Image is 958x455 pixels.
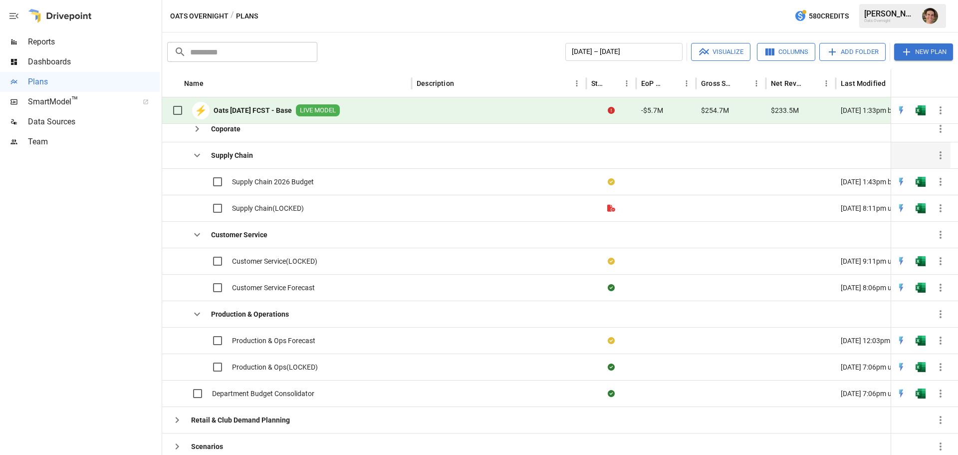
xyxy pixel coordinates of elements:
[296,106,340,115] span: LIVE MODEL
[232,336,315,346] span: Production & Ops Forecast
[916,362,926,372] div: Open in Excel
[896,177,906,187] div: Open in Quick Edit
[608,389,615,399] div: Sync complete
[819,76,833,90] button: Net Revenue column menu
[211,124,240,134] b: Coporate
[916,2,944,30] button: Ryan Zayas
[896,105,906,115] div: Open in Quick Edit
[170,10,229,22] button: Oats Overnight
[937,76,951,90] button: Sort
[231,10,234,22] div: /
[916,389,926,399] img: excel-icon.76473adf.svg
[232,177,314,187] span: Supply Chain 2026 Budget
[28,116,160,128] span: Data Sources
[894,43,953,60] button: New Plan
[916,362,926,372] img: excel-icon.76473adf.svg
[701,105,729,115] span: $254.7M
[896,203,906,213] img: quick-edit-flash.b8aec18c.svg
[922,8,938,24] img: Ryan Zayas
[191,415,290,425] b: Retail & Club Demand Planning
[896,362,906,372] img: quick-edit-flash.b8aec18c.svg
[749,76,763,90] button: Gross Sales column menu
[565,43,683,61] button: [DATE] – [DATE]
[896,336,906,346] div: Open in Quick Edit
[771,105,799,115] span: $233.5M
[916,177,926,187] img: excel-icon.76473adf.svg
[896,256,906,266] div: Open in Quick Edit
[735,76,749,90] button: Sort
[805,76,819,90] button: Sort
[184,79,204,87] div: Name
[790,7,853,25] button: 580Credits
[896,203,906,213] div: Open in Quick Edit
[232,203,304,213] span: Supply Chain(LOCKED)
[28,36,160,48] span: Reports
[608,177,615,187] div: Your plan has changes in Excel that are not reflected in the Drivepoint Data Warehouse, select "S...
[896,256,906,266] img: quick-edit-flash.b8aec18c.svg
[680,76,694,90] button: EoP Cash column menu
[916,256,926,266] div: Open in Excel
[232,362,318,372] span: Production & Ops(LOCKED)
[608,283,615,293] div: Sync complete
[192,102,210,119] div: ⚡
[641,105,663,115] span: -$5.7M
[211,309,289,319] b: Production & Operations
[771,79,804,87] div: Net Revenue
[757,43,815,61] button: Columns
[916,203,926,213] div: Open in Excel
[916,177,926,187] div: Open in Excel
[641,79,665,87] div: EoP Cash
[691,43,750,61] button: Visualize
[896,362,906,372] div: Open in Quick Edit
[591,79,605,87] div: Status
[28,56,160,68] span: Dashboards
[211,230,267,240] b: Customer Service
[916,336,926,346] div: Open in Excel
[916,105,926,115] div: Open in Excel
[608,256,615,266] div: Your plan has changes in Excel that are not reflected in the Drivepoint Data Warehouse, select "S...
[232,283,315,293] span: Customer Service Forecast
[205,76,219,90] button: Sort
[916,283,926,293] div: Open in Excel
[606,76,620,90] button: Sort
[211,150,253,160] b: Supply Chain
[887,76,901,90] button: Sort
[28,76,160,88] span: Plans
[896,283,906,293] img: quick-edit-flash.b8aec18c.svg
[620,76,634,90] button: Status column menu
[607,203,615,213] div: File is not a valid Drivepoint model
[701,79,734,87] div: Gross Sales
[71,94,78,107] span: ™
[28,96,132,108] span: SmartModel
[232,256,317,266] span: Customer Service(LOCKED)
[455,76,469,90] button: Sort
[916,203,926,213] img: excel-icon.76473adf.svg
[896,283,906,293] div: Open in Quick Edit
[896,389,906,399] div: Open in Quick Edit
[916,389,926,399] div: Open in Excel
[819,43,886,61] button: Add Folder
[896,389,906,399] img: quick-edit-flash.b8aec18c.svg
[916,283,926,293] img: excel-icon.76473adf.svg
[841,79,886,87] div: Last Modified
[214,105,292,115] b: Oats [DATE] FCST - Base
[864,9,916,18] div: [PERSON_NAME]
[28,136,160,148] span: Team
[608,105,615,115] div: Error during sync.
[608,362,615,372] div: Sync complete
[666,76,680,90] button: Sort
[212,389,314,399] span: Department Budget Consolidator
[608,336,615,346] div: Your plan has changes in Excel that are not reflected in the Drivepoint Data Warehouse, select "S...
[896,105,906,115] img: quick-edit-flash.b8aec18c.svg
[916,336,926,346] img: excel-icon.76473adf.svg
[191,442,223,452] b: Scenarios
[570,76,584,90] button: Description column menu
[896,177,906,187] img: quick-edit-flash.b8aec18c.svg
[417,79,454,87] div: Description
[864,18,916,23] div: Oats Overnight
[896,336,906,346] img: quick-edit-flash.b8aec18c.svg
[916,256,926,266] img: excel-icon.76473adf.svg
[809,10,849,22] span: 580 Credits
[916,105,926,115] img: excel-icon.76473adf.svg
